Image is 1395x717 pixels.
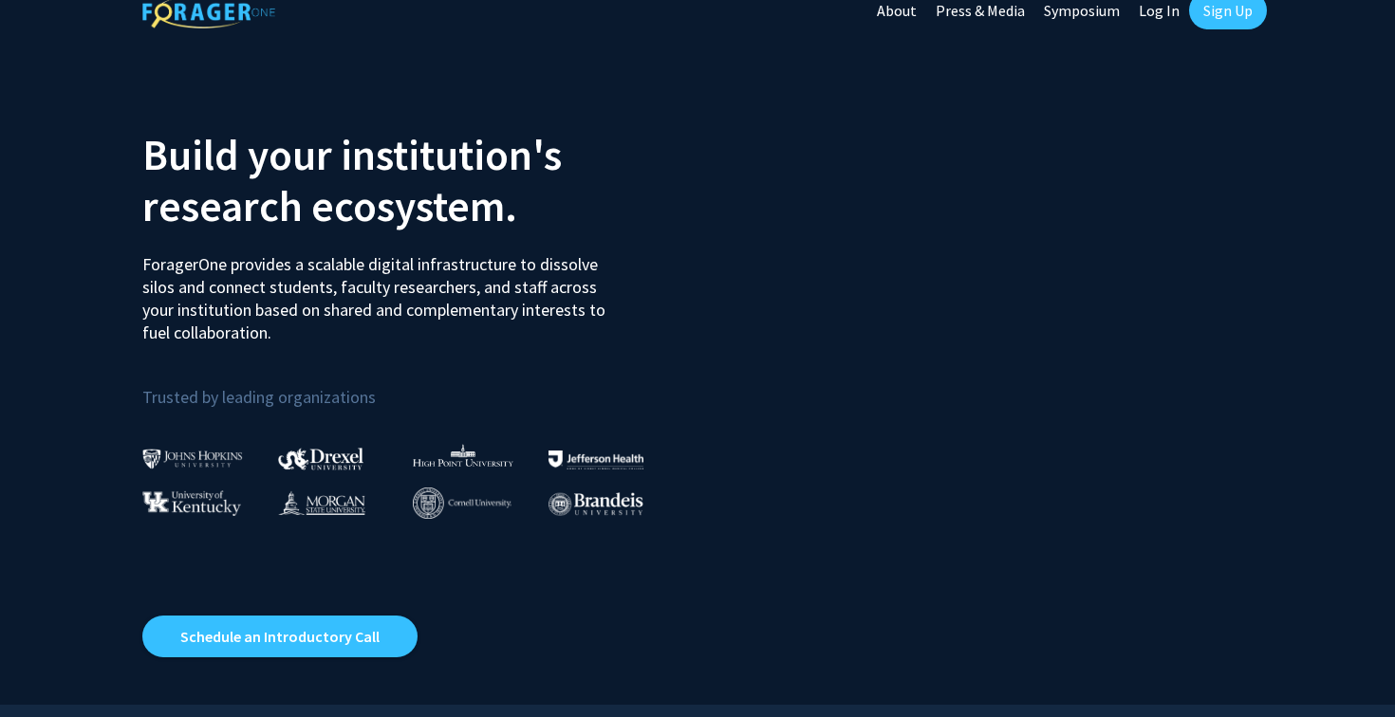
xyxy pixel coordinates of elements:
img: Drexel University [278,448,363,469]
img: High Point University [413,444,513,467]
p: Trusted by leading organizations [142,359,683,412]
img: Brandeis University [549,492,643,516]
a: Opens in a new tab [142,616,418,657]
p: ForagerOne provides a scalable digital infrastructure to dissolve silos and connect students, fac... [142,239,619,344]
img: Johns Hopkins University [142,449,243,469]
h2: Build your institution's research ecosystem. [142,129,683,231]
img: University of Kentucky [142,490,241,516]
img: Cornell University [413,487,512,519]
iframe: Chat [1314,632,1381,703]
img: Morgan State University [278,490,365,515]
img: Thomas Jefferson University [549,450,643,469]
